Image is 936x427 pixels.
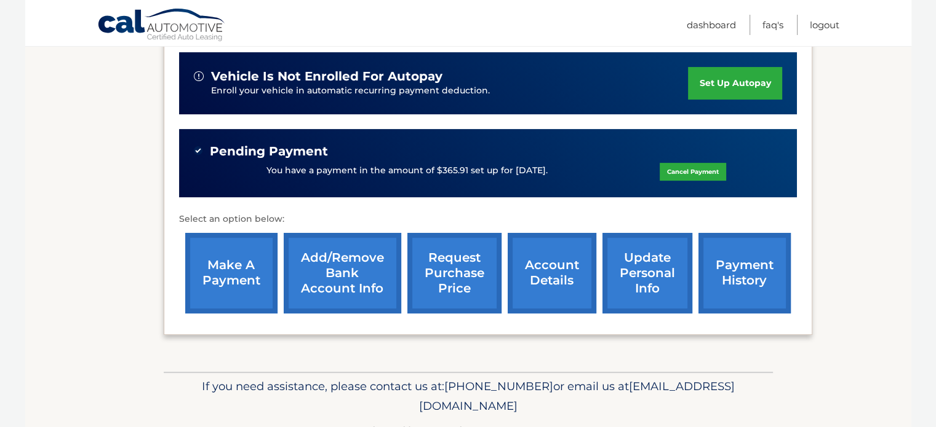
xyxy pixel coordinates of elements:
[508,233,596,313] a: account details
[407,233,502,313] a: request purchase price
[266,164,548,178] p: You have a payment in the amount of $365.91 set up for [DATE].
[194,71,204,81] img: alert-white.svg
[660,163,726,181] a: Cancel Payment
[194,146,202,155] img: check-green.svg
[810,15,839,35] a: Logout
[444,379,553,393] span: [PHONE_NUMBER]
[210,144,328,159] span: Pending Payment
[698,233,791,313] a: payment history
[284,233,401,313] a: Add/Remove bank account info
[762,15,783,35] a: FAQ's
[185,233,278,313] a: make a payment
[179,212,797,227] p: Select an option below:
[687,15,736,35] a: Dashboard
[211,84,689,98] p: Enroll your vehicle in automatic recurring payment deduction.
[97,8,226,44] a: Cal Automotive
[602,233,692,313] a: update personal info
[211,69,442,84] span: vehicle is not enrolled for autopay
[688,67,782,100] a: set up autopay
[172,377,765,416] p: If you need assistance, please contact us at: or email us at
